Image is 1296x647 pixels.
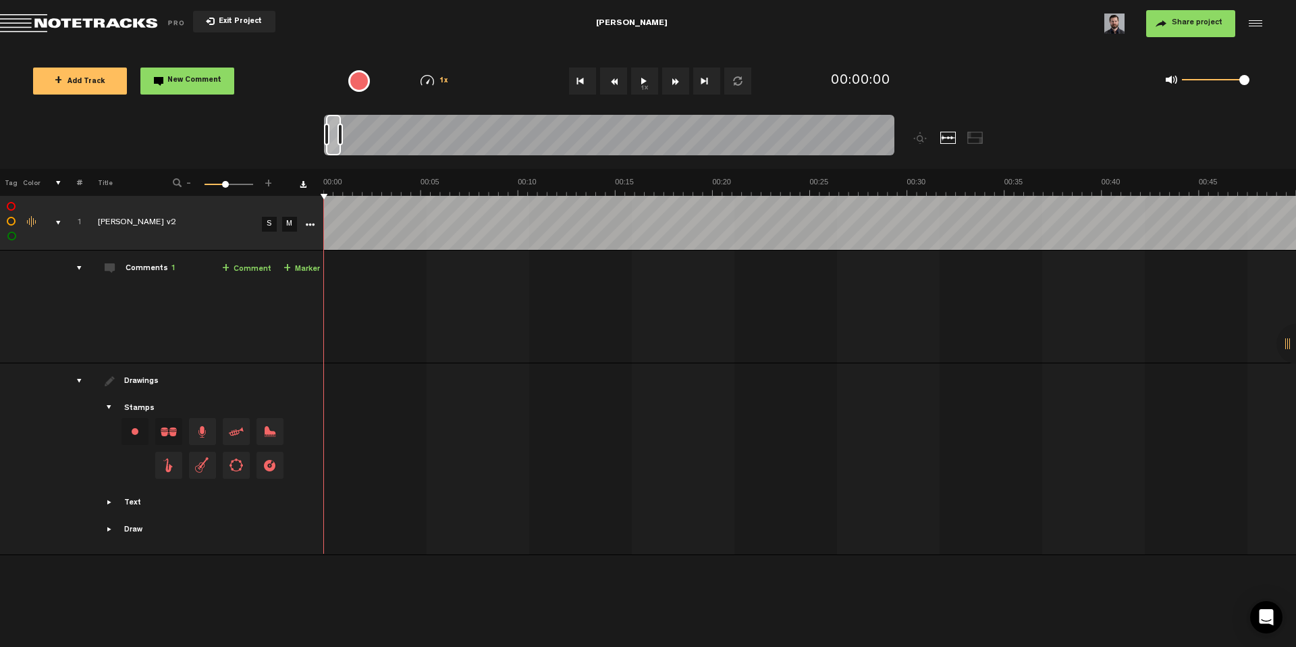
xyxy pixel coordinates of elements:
[1172,19,1222,27] span: Share project
[189,452,216,479] span: Drag and drop a stamp
[223,452,250,479] span: Drag and drop a stamp
[303,217,316,230] a: More
[1250,601,1282,633] div: Open Intercom Messenger
[63,374,84,388] div: drawings
[105,524,115,535] span: Showcase draw menu
[43,216,63,230] div: comments, stamps & drawings
[61,251,82,363] td: comments
[1146,10,1235,37] button: Share project
[171,265,175,273] span: 1
[63,261,84,275] div: comments
[724,68,751,95] button: Loop
[421,75,434,86] img: speedometer.svg
[282,217,297,232] a: M
[61,363,82,555] td: drawings
[262,217,277,232] a: S
[63,217,84,230] div: Click to change the order number
[193,11,275,32] button: Exit Project
[831,72,890,91] div: 00:00:00
[124,525,142,536] div: Draw
[126,263,175,275] div: Comments
[124,498,141,509] div: Text
[300,181,306,188] a: Download comments
[155,418,182,445] span: Drag and drop a stamp
[348,70,370,92] div: {{ tooltip_message }}
[124,403,155,415] div: Stamps
[693,68,720,95] button: Go to end
[263,177,274,185] span: +
[215,18,262,26] span: Exit Project
[61,169,82,196] th: #
[55,76,62,86] span: +
[189,418,216,445] span: Drag and drop a stamp
[155,452,182,479] span: Drag and drop a stamp
[222,261,271,277] a: Comment
[439,78,449,85] span: 1x
[1104,14,1125,34] img: ACg8ocKHf2NAdfyR61bVn6tm9gUcKvZxj0r2XJE9asHYh_0Xa1_hwf7b=s96-c
[40,196,61,251] td: comments, stamps & drawings
[20,196,40,251] td: Change the color of the waveform
[400,75,469,86] div: 1x
[569,68,596,95] button: Go to beginning
[22,216,43,228] div: Change the color of the waveform
[223,418,250,445] span: Drag and drop a stamp
[33,68,127,95] button: +Add Track
[167,77,221,84] span: New Comment
[256,452,283,479] span: Drag and drop a stamp
[283,261,320,277] a: Marker
[283,263,291,274] span: +
[105,497,115,508] span: Showcase text
[600,68,627,95] button: Rewind
[55,78,105,86] span: Add Track
[421,7,842,41] div: [PERSON_NAME]
[222,263,230,274] span: +
[105,403,115,413] span: Showcase stamps
[140,68,234,95] button: New Comment
[61,196,82,251] td: Click to change the order number 1
[98,217,273,230] div: Click to edit the title
[122,418,148,445] div: Change stamp color.To change the color of an existing stamp, select the stamp on the right and th...
[20,169,40,196] th: Color
[124,376,161,388] div: Drawings
[631,68,658,95] button: 1x
[256,418,283,445] span: Drag and drop a stamp
[596,7,668,41] div: [PERSON_NAME]
[82,196,258,251] td: Click to edit the title [PERSON_NAME] v2
[662,68,689,95] button: Fast Forward
[82,169,155,196] th: Title
[184,177,194,185] span: -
